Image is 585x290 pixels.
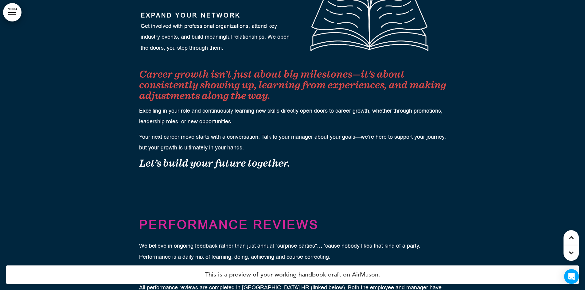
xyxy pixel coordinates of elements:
span: Career growth isn’t just about big milestones—it’s about consistently showing up, learning from e... [139,67,446,102]
span: We believe in ongoing feedback rather than just annual "surprise parties"… ‘cause nobody likes th... [139,242,420,260]
h4: This is a preview of your working handbook draft on AirMason. [6,265,579,284]
span: Your next career move starts with a conversation. Talk to your manager about your goals—we’re her... [139,133,446,151]
a: MENU [3,3,21,21]
span: Let’s build your future together. [139,156,290,169]
span: Excelling in your role and continuously learning new skills directly open doors to career growth,... [139,107,443,125]
span: Performance Reviews [139,217,319,233]
div: Open Intercom Messenger [564,269,579,284]
span: Expand Your Network [141,11,240,20]
span: Get involved with professional organizations, attend key industry events, and build meaningful re... [141,22,290,51]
